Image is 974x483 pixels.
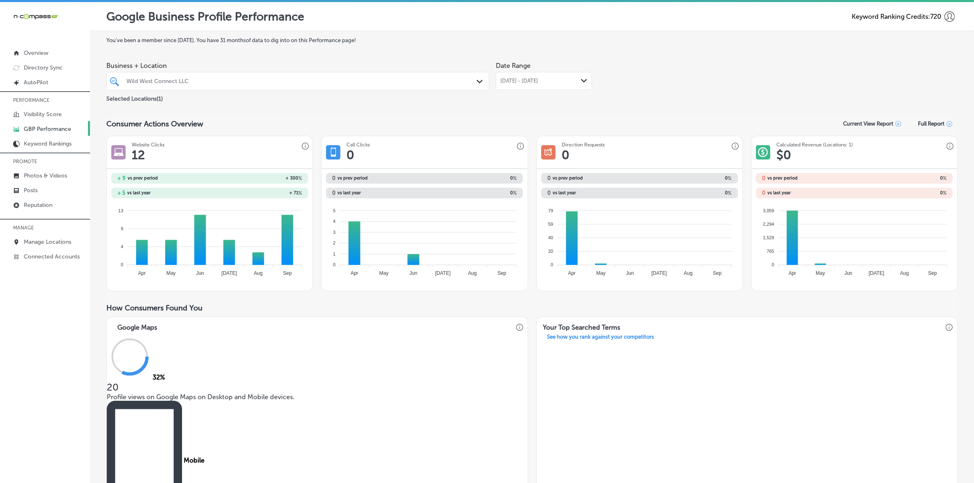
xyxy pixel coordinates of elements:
tspan: May [596,270,605,276]
tspan: Jun [844,270,852,276]
p: Selected Locations ( 1 ) [106,92,163,102]
label: Date Range [496,62,531,70]
span: How Consumers Found You [106,303,202,312]
p: AutoPilot [24,79,48,86]
span: Business + Location [106,62,489,70]
span: vs prev period [337,176,368,180]
tspan: Sep [498,270,507,276]
tspan: 3,059 [763,208,774,213]
tspan: Aug [254,270,263,276]
tspan: Sep [928,270,937,276]
tspan: 765 [767,249,774,254]
tspan: 4 [333,219,336,224]
tspan: 3 [333,230,336,235]
span: Consumer Actions Overview [106,119,203,128]
tspan: 79 [548,208,553,213]
tspan: [DATE] [651,270,667,276]
tspan: Aug [900,270,909,276]
h2: 0 [762,175,765,181]
p: Google Business Profile Performance [106,10,304,23]
tspan: 0 [121,262,123,267]
tspan: [DATE] [869,270,884,276]
span: % [298,190,302,196]
h2: 0 [854,190,946,196]
h2: 0 [639,190,731,196]
p: Keyword Rankings [24,140,72,147]
span: vs prev period [767,176,798,180]
h2: 0 [332,190,335,196]
a: See how you rank against your competitors [541,334,661,342]
span: % [728,175,732,181]
h2: 0 [332,175,335,181]
span: % [943,190,947,196]
h1: 0 [346,148,354,162]
tspan: 0 [551,262,553,267]
h1: $ 0 [776,148,791,162]
p: Overview [24,49,48,56]
tspan: Apr [138,270,146,276]
tspan: Aug [684,270,692,276]
p: Reputation [24,202,52,209]
label: You've been a member since [DATE] . You have 31 months of data to dig into on this Performance page! [106,37,958,43]
tspan: Jun [409,270,417,276]
h3: Direction Requests [562,142,605,148]
span: Keyword Ranking Credits: 720 [852,13,941,20]
h2: 0 [547,175,551,181]
p: Visibility Score [24,111,62,118]
tspan: 0 [772,262,774,267]
h1: 0 [562,148,569,162]
p: Profile views on Google Maps on Desktop and Mobile devices. [107,393,528,401]
p: Connected Accounts [24,253,80,260]
p: GBP Performance [24,126,71,133]
span: % [298,175,302,181]
h3: Google Maps [111,317,164,334]
span: vs prev period [128,176,158,180]
h2: 20 [107,381,528,393]
tspan: Aug [468,270,477,276]
span: vs last year [127,191,151,195]
tspan: 40 [548,235,553,240]
h2: 0 [639,175,731,181]
tspan: 0 [333,262,336,267]
h2: 0 [854,175,946,181]
tspan: May [166,270,176,276]
tspan: Apr [789,270,796,276]
h3: Call Clicks [346,142,370,148]
h3: Your Top Searched Terms [537,317,627,334]
tspan: Apr [351,270,358,276]
tspan: May [380,270,389,276]
h3: Calculated Revenue (Locations: 1) [776,142,853,148]
tspan: 9 [121,226,123,231]
h3: Website Clicks [132,142,164,148]
p: Posts [24,187,38,194]
tspan: 4 [121,244,123,249]
tspan: 1 [333,252,336,256]
span: 32 % [153,373,165,381]
tspan: Sep [713,270,722,276]
span: % [513,175,517,181]
h2: + 300 [210,175,302,181]
tspan: Jun [626,270,634,276]
span: Mobile [184,456,205,464]
tspan: May [816,270,825,276]
h2: + 9 [117,175,126,181]
h2: 0 [425,175,517,181]
tspan: Sep [283,270,292,276]
p: Photos & Videos [24,172,67,179]
span: vs last year [337,191,361,195]
span: % [943,175,947,181]
h2: 0 [547,190,551,196]
p: Current View Report [843,121,893,127]
h2: + 5 [117,190,125,196]
tspan: 20 [548,249,553,254]
img: 660ab0bf-5cc7-4cb8-ba1c-48b5ae0f18e60NCTV_CLogo_TV_Black_-500x88.png [13,13,58,20]
p: Manage Locations [24,238,71,245]
tspan: [DATE] [435,270,451,276]
tspan: Jun [196,270,204,276]
h2: 0 [425,190,517,196]
span: vs last year [767,191,791,195]
tspan: 5 [333,208,336,213]
span: vs last year [553,191,576,195]
h2: + 71 [210,190,302,196]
